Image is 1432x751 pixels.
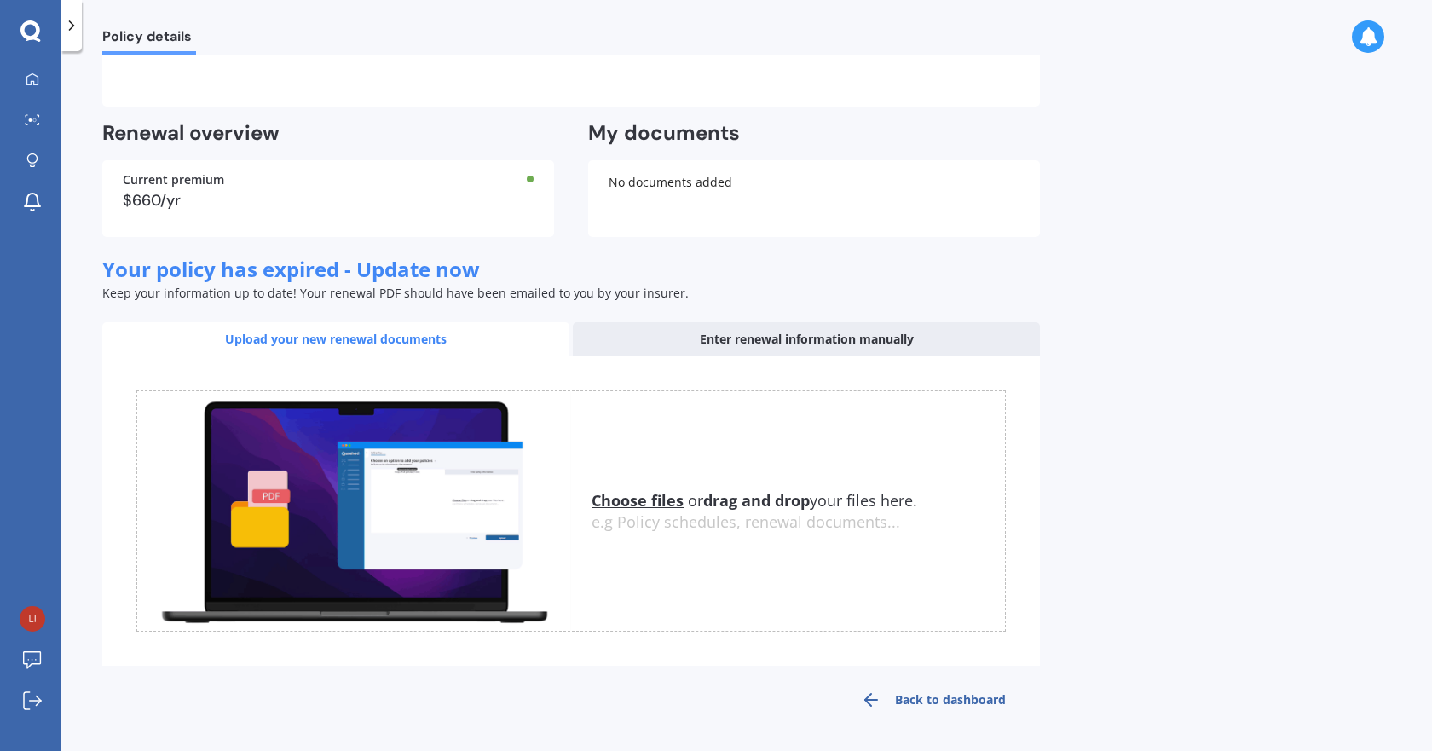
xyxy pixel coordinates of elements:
span: or your files here. [592,490,917,511]
a: Back to dashboard [827,679,1040,720]
div: No documents added [588,160,1040,237]
div: Upload your new renewal documents [102,322,569,356]
span: Keep your information up to date! Your renewal PDF should have been emailed to you by your insurer. [102,285,689,301]
img: upload.de96410c8ce839c3fdd5.gif [137,391,571,631]
div: $660/yr [123,193,534,208]
h2: Renewal overview [102,120,554,147]
div: Enter renewal information manually [573,322,1040,356]
span: Your policy has expired - Update now [102,255,480,283]
b: drag and drop [703,490,810,511]
div: e.g Policy schedules, renewal documents... [592,513,1005,532]
img: 9c10fdcf947242e6fa6b6d92b807f8d0 [20,606,45,632]
span: Policy details [102,28,196,51]
u: Choose files [592,490,684,511]
div: Current premium [123,174,534,186]
h2: My documents [588,120,740,147]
